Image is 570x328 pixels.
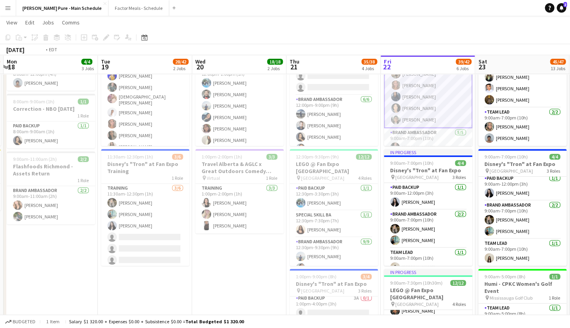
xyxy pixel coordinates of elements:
span: 2 [563,2,567,7]
span: Comms [62,19,80,26]
span: Total Budgeted $1 320.00 [185,319,244,324]
span: 1 item [43,319,62,324]
a: View [3,17,21,28]
a: Comms [59,17,83,28]
div: Salary $1 320.00 + Expenses $0.00 + Subsistence $0.00 = [69,319,244,324]
a: 2 [557,3,566,13]
a: Jobs [39,17,57,28]
button: Budgeted [4,317,37,326]
span: Budgeted [13,319,36,324]
span: View [6,19,17,26]
button: Factor Meals - Schedule [108,0,169,16]
div: EDT [49,47,57,52]
div: [DATE] [6,46,24,54]
span: Edit [25,19,34,26]
button: [PERSON_NAME] Pure - Main Schedule [16,0,108,16]
a: Edit [22,17,37,28]
span: Jobs [42,19,54,26]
